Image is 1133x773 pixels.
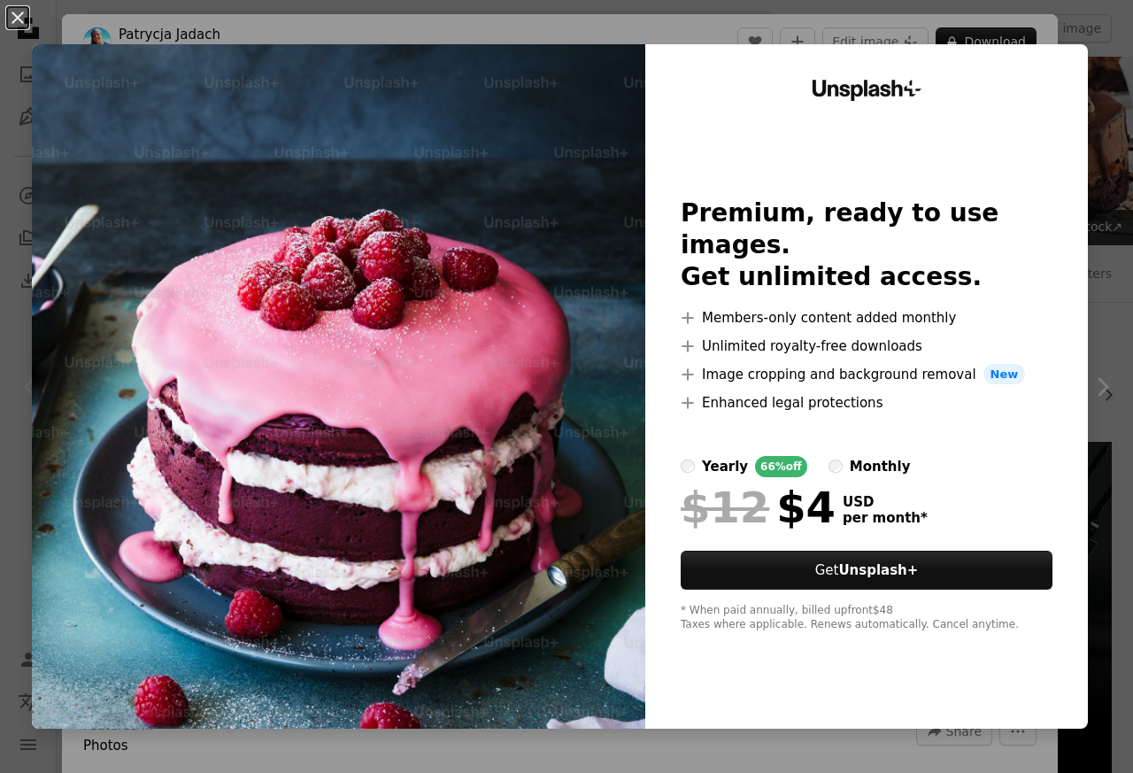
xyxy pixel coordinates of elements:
span: per month * [843,510,928,526]
span: New [983,364,1026,385]
input: monthly [829,460,843,474]
span: $12 [681,484,769,530]
li: Unlimited royalty-free downloads [681,336,1052,357]
li: Members-only content added monthly [681,307,1052,329]
strong: Unsplash+ [838,562,918,578]
div: yearly [702,456,748,477]
li: Image cropping and background removal [681,364,1052,385]
button: GetUnsplash+ [681,551,1052,590]
div: * When paid annually, billed upfront $48 Taxes where applicable. Renews automatically. Cancel any... [681,604,1052,632]
div: monthly [850,456,911,477]
input: yearly66%off [681,460,695,474]
div: $4 [681,484,836,530]
span: USD [843,494,928,510]
h2: Premium, ready to use images. Get unlimited access. [681,197,1052,293]
li: Enhanced legal protections [681,392,1052,414]
div: 66% off [755,456,807,477]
